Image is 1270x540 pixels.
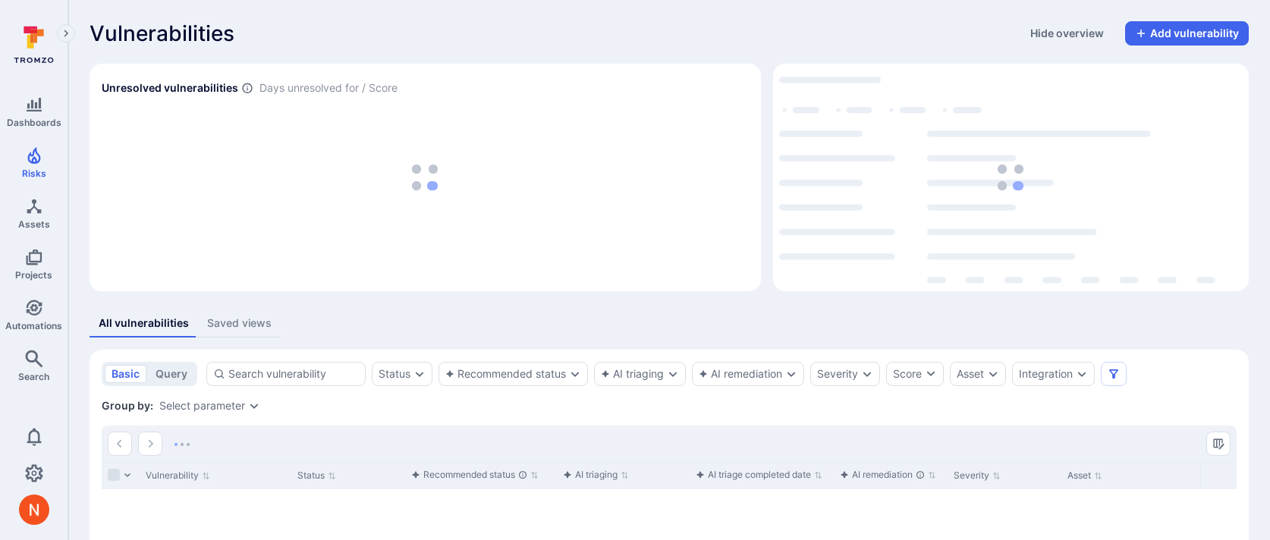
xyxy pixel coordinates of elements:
[569,368,581,380] button: Expand dropdown
[108,432,132,456] button: Go to the previous page
[1076,368,1088,380] button: Expand dropdown
[1206,432,1231,456] button: Manage columns
[102,80,238,96] h2: Unresolved vulnerabilities
[1021,21,1113,46] button: Hide overview
[18,218,50,230] span: Assets
[785,368,797,380] button: Expand dropdown
[248,400,260,412] button: Expand dropdown
[696,467,811,482] div: AI triage completed date
[241,80,253,96] span: Number of vulnerabilities in status ‘Open’ ‘Triaged’ and ‘In process’ divided by score and scanne...
[19,494,49,525] div: Neeren Patki
[696,469,822,481] button: Sort by function(){return k.createElement(pN.A,{direction:"row",alignItems:"center",gap:4},k.crea...
[773,64,1249,291] div: Top integrations by vulnerabilities
[146,469,210,482] button: Sort by Vulnerability
[379,368,410,380] button: Status
[987,368,999,380] button: Expand dropdown
[297,469,336,482] button: Sort by Status
[1019,368,1073,380] button: Integration
[105,365,146,383] button: basic
[411,469,539,481] button: Sort by function(){return k.createElement(pN.A,{direction:"row",alignItems:"center",gap:4},k.crea...
[159,400,245,412] button: Select parameter
[1067,469,1102,482] button: Sort by Asset
[563,469,629,481] button: Sort by function(){return k.createElement(pN.A,{direction:"row",alignItems:"center",gap:4},k.crea...
[174,443,190,446] img: Loading...
[1101,362,1127,386] button: Filters
[7,117,61,128] span: Dashboards
[667,368,679,380] button: Expand dropdown
[18,371,49,382] span: Search
[954,469,1001,482] button: Sort by Severity
[57,24,75,42] button: Expand navigation menu
[149,365,194,383] button: query
[22,168,46,179] span: Risks
[5,320,62,331] span: Automations
[99,316,189,331] div: All vulnerabilities
[563,467,618,482] div: AI triaging
[411,467,527,482] div: Recommended status
[108,469,120,481] span: Select all rows
[861,368,873,380] button: Expand dropdown
[90,309,1249,337] div: assets tabs
[61,27,71,40] i: Expand navigation menu
[138,432,162,456] button: Go to the next page
[998,165,1023,190] img: Loading...
[840,469,936,481] button: Sort by function(){return k.createElement(pN.A,{direction:"row",alignItems:"center",gap:4},k.crea...
[957,368,984,380] button: Asset
[259,80,398,96] span: Days unresolved for / Score
[413,368,426,380] button: Expand dropdown
[893,366,922,381] div: Score
[886,362,944,386] button: Score
[817,368,858,380] button: Severity
[1125,21,1249,46] button: Add vulnerability
[228,366,359,381] input: Search vulnerability
[15,269,52,281] span: Projects
[207,316,272,331] div: Saved views
[159,400,260,412] div: grouping parameters
[19,494,49,525] img: ACg8ocIprwjrgDQnDsNSk9Ghn5p5-B8DpAKWoJ5Gi9syOE4K59tr4Q=s96-c
[699,368,782,380] button: AI remediation
[840,467,925,482] div: AI remediation
[445,368,566,380] button: Recommended status
[102,398,153,413] span: Group by:
[90,21,234,46] span: Vulnerabilities
[601,368,664,380] button: AI triaging
[779,70,1243,285] div: loading spinner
